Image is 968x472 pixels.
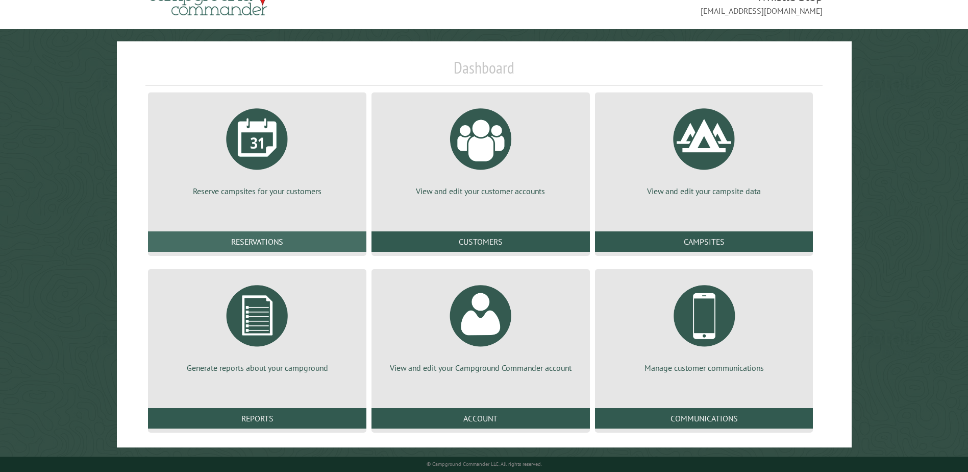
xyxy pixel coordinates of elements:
a: View and edit your Campground Commander account [384,277,578,373]
a: Reservations [148,231,366,252]
a: Manage customer communications [607,277,801,373]
a: Generate reports about your campground [160,277,354,373]
p: Generate reports about your campground [160,362,354,373]
p: View and edit your campsite data [607,185,801,197]
a: Customers [371,231,590,252]
small: © Campground Commander LLC. All rights reserved. [427,461,542,467]
a: Campsites [595,231,813,252]
p: Manage customer communications [607,362,801,373]
p: Reserve campsites for your customers [160,185,354,197]
a: View and edit your customer accounts [384,101,578,197]
a: View and edit your campsite data [607,101,801,197]
a: Account [371,408,590,429]
a: Reserve campsites for your customers [160,101,354,197]
p: View and edit your customer accounts [384,185,578,197]
p: View and edit your Campground Commander account [384,362,578,373]
h1: Dashboard [145,58,822,86]
a: Reports [148,408,366,429]
a: Communications [595,408,813,429]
